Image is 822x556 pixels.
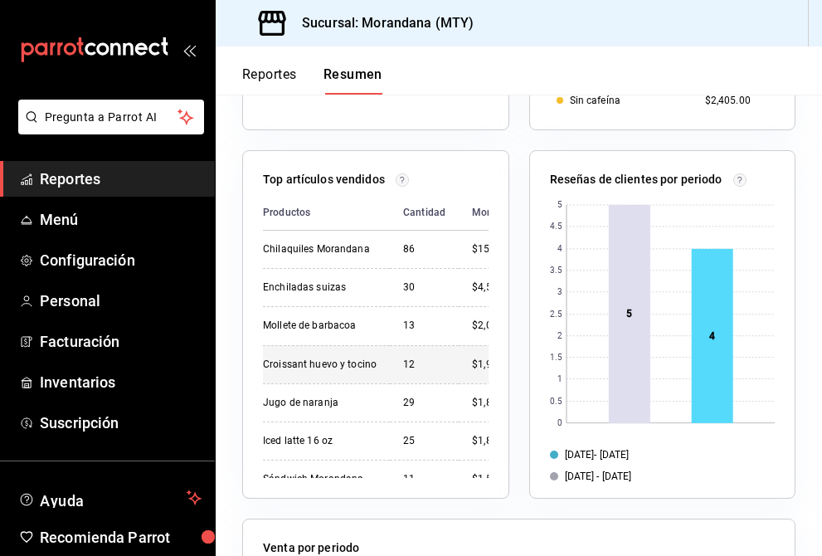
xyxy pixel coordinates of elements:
button: open_drawer_menu [182,43,196,56]
span: Recomienda Parrot [40,526,202,549]
text: 0.5 [549,397,562,407]
div: 11 [403,472,445,486]
h3: Sucursal: Morandana (MTY) [289,13,474,33]
div: Jugo de naranja [263,396,377,410]
span: Menú [40,208,202,231]
div: $1,885.00 [472,396,523,410]
text: 3 [557,288,562,297]
span: Ayuda [40,488,180,508]
span: Configuración [40,249,202,271]
text: 2 [557,332,562,341]
div: 13 [403,319,445,333]
span: Suscripción [40,412,202,434]
span: Inventarios [40,371,202,393]
text: 3.5 [549,266,562,276]
div: Mollete de barbacoa [263,319,377,333]
div: Iced latte 16 oz [263,434,377,448]
div: [DATE] - [DATE] [550,469,776,484]
span: Pregunta a Parrot AI [45,109,178,126]
div: $1,595.00 [472,472,523,486]
div: $2,405.00 [705,95,768,106]
text: 4 [557,245,562,254]
button: Reportes [242,66,297,95]
div: Sándwich Morandana [263,472,377,486]
text: 2.5 [549,310,562,319]
div: $1,849.00 [472,434,523,448]
div: $2,080.00 [472,319,523,333]
div: $15,300.00 [472,242,523,256]
button: Resumen [323,66,382,95]
a: Pregunta a Parrot AI [12,120,204,138]
div: [DATE] - [DATE] [550,447,776,462]
div: 12 [403,358,445,372]
div: Chilaquiles Morandana [263,242,377,256]
text: 5 [557,201,562,210]
th: Productos [263,195,390,231]
div: Croissant huevo y tocino [263,358,377,372]
p: Top artículos vendidos [263,171,385,188]
div: Enchiladas suizas [263,280,377,295]
text: 1.5 [549,354,562,363]
div: 29 [403,396,445,410]
div: $1,920.00 [472,358,523,372]
div: navigation tabs [242,66,382,95]
text: 1 [557,375,562,384]
div: 86 [403,242,445,256]
th: Cantidad [390,195,459,231]
span: Reportes [40,168,202,190]
p: Reseñas de clientes por periodo [550,171,722,188]
span: Personal [40,290,202,312]
div: 30 [403,280,445,295]
button: Pregunta a Parrot AI [18,100,204,134]
text: 4.5 [549,222,562,232]
div: 25 [403,434,445,448]
span: Facturación [40,330,202,353]
div: Sin cafeína [570,95,620,106]
text: 0 [557,419,562,428]
div: $4,500.00 [472,280,523,295]
th: Monto [459,195,523,231]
